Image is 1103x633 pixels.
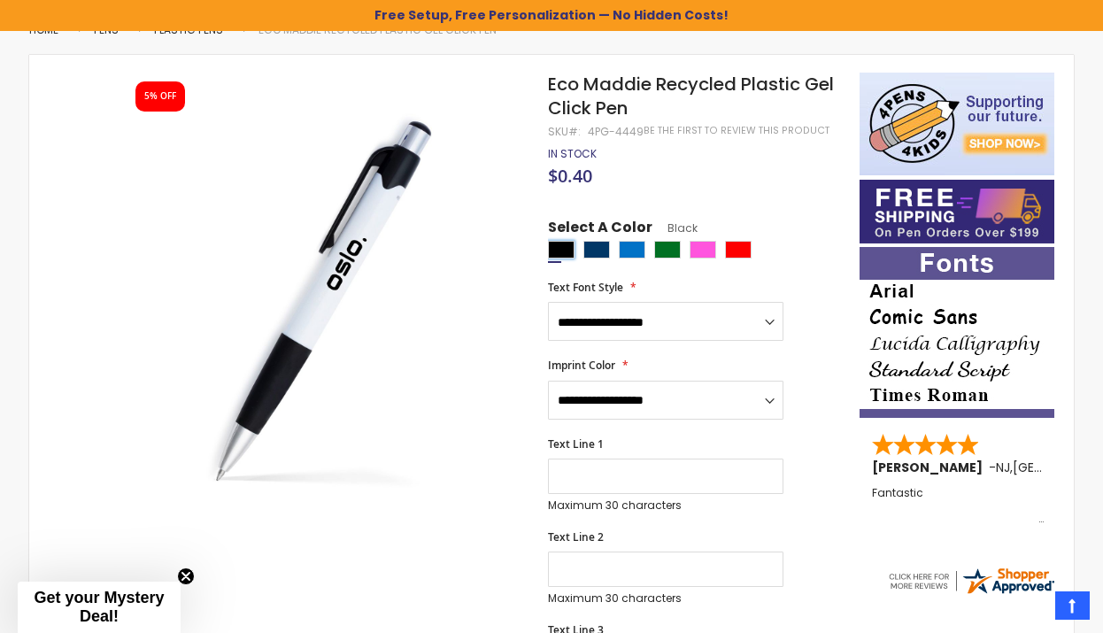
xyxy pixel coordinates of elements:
img: 4pens.com widget logo [886,565,1056,597]
span: Get your Mystery Deal! [34,589,164,625]
iframe: Google Customer Reviews [957,585,1103,633]
span: Text Line 1 [548,436,604,452]
span: Eco Maddie Recycled Plastic Gel Click Pen [548,72,834,120]
span: Text Line 2 [548,529,604,544]
a: Be the first to review this product [644,124,829,137]
span: In stock [548,146,597,161]
span: [PERSON_NAME] [872,459,989,476]
div: Red [725,241,752,259]
span: Imprint Color [548,358,615,373]
div: Black [548,241,575,259]
span: Select A Color [548,218,652,242]
p: Maximum 30 characters [548,498,783,513]
strong: SKU [548,124,581,139]
span: NJ [996,459,1010,476]
div: Get your Mystery Deal!Close teaser [18,582,181,633]
div: 5% OFF [144,90,176,103]
button: Close teaser [177,567,195,585]
div: Navy Blue [583,241,610,259]
span: Text Font Style [548,280,623,295]
a: 4pens.com certificate URL [886,585,1056,600]
img: font-personalization-examples [860,247,1054,418]
div: Availability [548,147,597,161]
div: Blue Light [619,241,645,259]
div: 4PG-4449 [588,125,644,139]
div: Pink [690,241,716,259]
p: Maximum 30 characters [548,591,783,606]
img: Free shipping on orders over $199 [860,180,1054,243]
img: 4pens 4 kids [860,73,1054,175]
img: 4pg-4449-eco-maddie-recycled-plastic-gel-click-pen_black_1.jpg [120,98,524,503]
span: Black [652,220,698,235]
div: Green [654,241,681,259]
div: Fantastic [872,487,1044,525]
span: $0.40 [548,164,592,188]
